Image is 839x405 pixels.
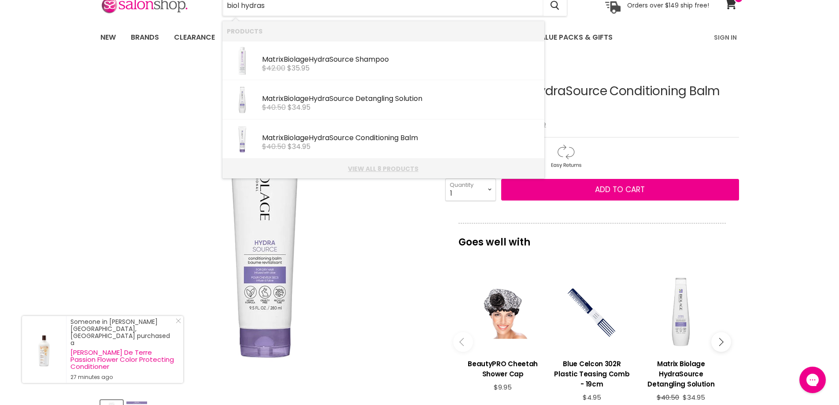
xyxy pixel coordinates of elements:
[657,393,679,402] span: $40.50
[309,54,333,64] b: HydraS
[262,134,540,143] div: Matrix age ource Conditioning Balm
[445,85,739,98] h1: Matrix Biolage HydraSource Conditioning Balm
[70,318,174,381] div: Someone in [PERSON_NAME][GEOGRAPHIC_DATA], [GEOGRAPHIC_DATA] purchased a
[262,95,540,104] div: Matrix age ource Detangling Solution
[124,28,166,47] a: Brands
[458,223,726,252] p: Goes well with
[222,119,544,159] li: Products: Matrix Biolage HydraSource Conditioning Balm
[309,93,333,104] b: HydraS
[445,178,496,201] select: Quantity
[222,21,544,41] li: Products
[463,359,543,379] h3: BeautyPRO Cheetah Shower Cap
[552,359,632,389] h3: Blue Celcon 302R Plastic Teasing Comb - 19cm
[683,393,705,402] span: $34.95
[627,1,709,9] p: Orders over $149 ship free!
[100,63,429,392] div: Matrix Biolage HydraSource Conditioning Balm image. Click or Scroll to Zoom.
[262,102,286,112] s: $40.50
[287,63,310,73] span: $35.95
[94,28,122,47] a: New
[552,352,632,394] a: View product:Blue Celcon 302R Plastic Teasing Comb - 19cm
[284,54,296,64] b: Biol
[222,159,544,178] li: View All
[641,352,721,394] a: View product:Matrix Biolage HydraSource Detangling Solution
[463,352,543,383] a: View product:BeautyPRO Cheetah Shower Cap
[641,359,721,389] h3: Matrix Biolage HydraSource Detangling Solution
[227,45,258,76] img: 1--hydrasource_pdpresize_packshot_700x700_shampoo.webp
[222,80,544,119] li: Products: Matrix Biolage HydraSource Detangling Solution
[227,124,258,155] img: biolagehydrasource-conditioning-balm-280ml_1024x1024_b9dc9a99-10b9-488a-b65e-5b0ef95ca109.webp
[227,85,258,115] img: biolage-hydrasource-detangling-solution-400ml_1024x1024_293ef68b-4ea4-4ed4-b8bd-bf78a27a2009.webp
[222,41,544,80] li: Products: Matrix Biolage HydraSource Shampoo
[501,179,739,201] button: Add to cart
[709,28,742,47] a: Sign In
[94,25,664,50] ul: Main menu
[288,102,310,112] span: $34.95
[494,383,512,392] span: $9.95
[284,133,296,143] b: Biol
[795,364,830,396] iframe: Gorgias live chat messenger
[529,28,619,47] a: Value Packs & Gifts
[70,349,174,370] a: [PERSON_NAME] De Terre Passion Flower Color Protecting Conditioner
[262,141,286,152] s: $40.50
[288,141,310,152] span: $34.95
[22,316,66,383] a: Visit product page
[176,318,181,323] svg: Close Icon
[167,28,222,47] a: Clearance
[172,318,181,327] a: Close Notification
[309,133,333,143] b: HydraS
[227,165,540,172] a: View all 8 products
[583,393,601,402] span: $4.95
[284,93,296,104] b: Biol
[595,184,645,195] span: Add to cart
[262,56,540,65] div: Matrix age ource Shampoo
[70,374,174,381] small: 27 minutes ago
[89,25,750,50] nav: Main
[542,143,589,170] img: returns.gif
[262,63,285,73] s: $42.00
